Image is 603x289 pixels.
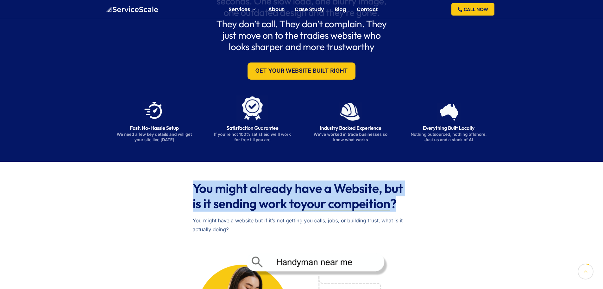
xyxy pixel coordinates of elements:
[295,7,324,12] a: Case Study
[312,132,389,143] p: We've worked in trade businesses so know what works
[464,7,488,12] span: CALL NOW
[214,132,291,143] p: If you're not 100% satisfieid we'll work for free till you are
[105,6,158,13] img: ServiceScale logo representing business automation for tradies
[116,132,193,143] p: We need a few key details and will get your site live [DATE]
[116,125,193,131] h3: Fast, No-Hassle Setup
[214,125,291,131] h3: Satisfaction Guarantee
[255,68,348,74] span: Get Your Website Built Right
[105,6,158,12] a: ServiceScale logo representing business automation for tradies
[193,216,411,234] p: You might have a website but if it’s not getting you calls, jobs, or building trust, what is it a...
[301,196,390,211] span: your compeition
[451,3,494,16] a: CALL NOW
[335,7,346,12] a: Blog
[193,181,411,211] h2: You might already have a Website, but is it sending work to ?
[410,125,487,131] h3: Everything Built Locally
[312,125,389,131] h3: Industry Backed Experience
[268,7,284,12] a: About
[229,7,257,12] a: Services
[248,62,356,80] a: Get Your Website Built Right
[410,132,487,143] p: Nothing outsourced, nothing offshore. Just us and a stack of AI
[357,7,378,12] a: Contact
